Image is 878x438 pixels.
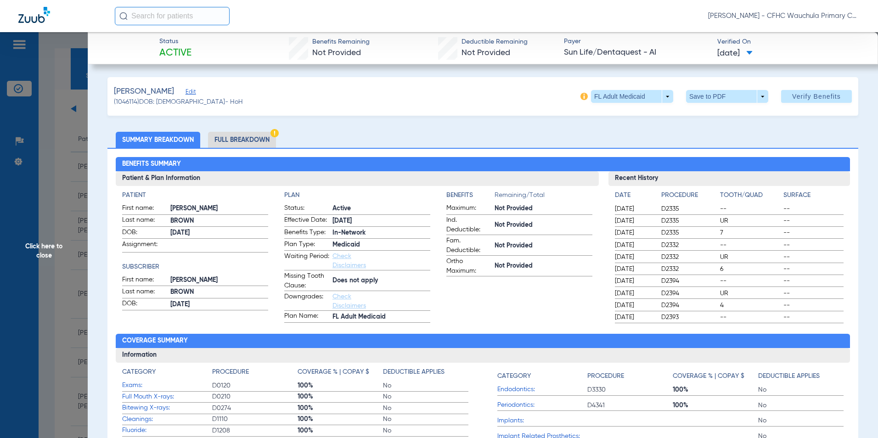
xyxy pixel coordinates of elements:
[783,191,844,200] h4: Surface
[661,228,717,237] span: D2335
[615,191,653,200] h4: Date
[159,47,191,60] span: Active
[284,311,329,322] span: Plan Name:
[497,367,587,384] app-breakdown-title: Category
[783,241,844,250] span: --
[446,236,491,255] span: Fam. Deductible:
[332,216,430,226] span: [DATE]
[661,313,717,322] span: D2393
[170,228,268,238] span: [DATE]
[783,289,844,298] span: --
[383,404,468,413] span: No
[383,367,445,377] h4: Deductible Applies
[615,241,653,250] span: [DATE]
[332,204,430,213] span: Active
[18,7,50,23] img: Zuub Logo
[661,191,717,203] app-breakdown-title: Procedure
[170,216,268,226] span: BROWN
[298,367,369,377] h4: Coverage % | Copay $
[832,394,878,438] iframe: Chat Widget
[673,367,758,384] app-breakdown-title: Coverage % | Copay $
[212,426,298,435] span: D1208
[446,203,491,214] span: Maximum:
[122,426,212,435] span: Fluoride:
[758,371,820,381] h4: Deductible Applies
[284,228,329,239] span: Benefits Type:
[212,415,298,424] span: D1110
[661,301,717,310] span: D2394
[122,403,212,413] span: Bitewing X-rays:
[661,204,717,213] span: D2335
[332,240,430,250] span: Medicaid
[720,289,780,298] span: UR
[615,289,653,298] span: [DATE]
[497,371,531,381] h4: Category
[122,299,167,310] span: DOB:
[122,240,167,252] span: Assignment:
[446,215,491,235] span: Ind. Deductible:
[717,48,753,59] span: [DATE]
[332,253,366,269] a: Check Disclaimers
[564,47,709,58] span: Sun Life/Dentaquest - AI
[758,385,844,394] span: No
[116,132,200,148] li: Summary Breakdown
[122,415,212,424] span: Cleanings:
[332,293,366,309] a: Check Disclaimers
[720,264,780,274] span: 6
[284,203,329,214] span: Status:
[312,37,370,47] span: Benefits Remaining
[661,241,717,250] span: D2332
[298,426,383,435] span: 100%
[783,313,844,322] span: --
[661,216,717,225] span: D2335
[708,11,860,21] span: [PERSON_NAME] - CFHC Wauchula Primary Care Dental
[497,400,587,410] span: Periodontics:
[383,367,468,380] app-breakdown-title: Deductible Applies
[383,415,468,424] span: No
[298,367,383,380] app-breakdown-title: Coverage % | Copay $
[170,204,268,213] span: [PERSON_NAME]
[284,252,329,270] span: Waiting Period:
[298,392,383,401] span: 100%
[673,401,758,410] span: 100%
[495,191,592,203] span: Remaining/Total
[446,191,495,200] h4: Benefits
[783,264,844,274] span: --
[122,275,167,286] span: First name:
[720,204,780,213] span: --
[720,191,780,200] h4: Tooth/Quad
[298,404,383,413] span: 100%
[122,215,167,226] span: Last name:
[122,191,268,200] app-breakdown-title: Patient
[720,253,780,262] span: UR
[673,371,744,381] h4: Coverage % | Copay $
[792,93,841,100] span: Verify Benefits
[170,300,268,309] span: [DATE]
[587,367,673,384] app-breakdown-title: Procedure
[615,276,653,286] span: [DATE]
[587,371,624,381] h4: Procedure
[720,228,780,237] span: 7
[580,93,588,100] img: info-icon
[212,367,249,377] h4: Procedure
[186,89,194,97] span: Edit
[783,216,844,225] span: --
[284,292,329,310] span: Downgrades:
[312,49,361,57] span: Not Provided
[615,216,653,225] span: [DATE]
[615,191,653,203] app-breakdown-title: Date
[170,287,268,297] span: BROWN
[284,191,430,200] h4: Plan
[114,97,243,107] span: (1046114) DOB: [DEMOGRAPHIC_DATA] - HoH
[783,191,844,203] app-breakdown-title: Surface
[332,228,430,238] span: In-Network
[720,241,780,250] span: --
[122,367,156,377] h4: Category
[122,392,212,402] span: Full Mouth X-rays:
[615,264,653,274] span: [DATE]
[284,215,329,226] span: Effective Date:
[208,132,276,148] li: Full Breakdown
[661,289,717,298] span: D2394
[497,416,587,426] span: Implants:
